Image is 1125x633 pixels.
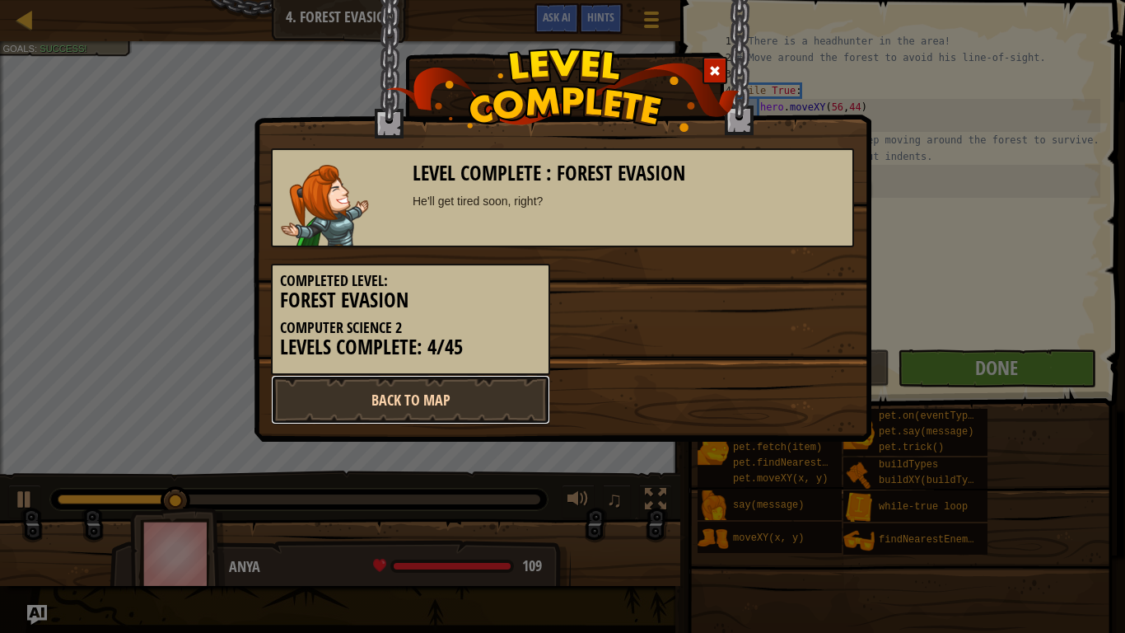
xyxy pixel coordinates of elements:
img: level_complete.png [386,49,740,132]
a: Back to Map [271,375,550,424]
h5: Computer Science 2 [280,320,541,336]
div: He'll get tired soon, right? [413,193,845,209]
img: captain.png [281,165,369,246]
h3: Forest Evasion [280,289,541,312]
h3: Level Complete : Forest Evasion [413,162,845,185]
h5: Completed Level: [280,273,541,289]
h3: Levels Complete: 4/45 [280,336,541,359]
